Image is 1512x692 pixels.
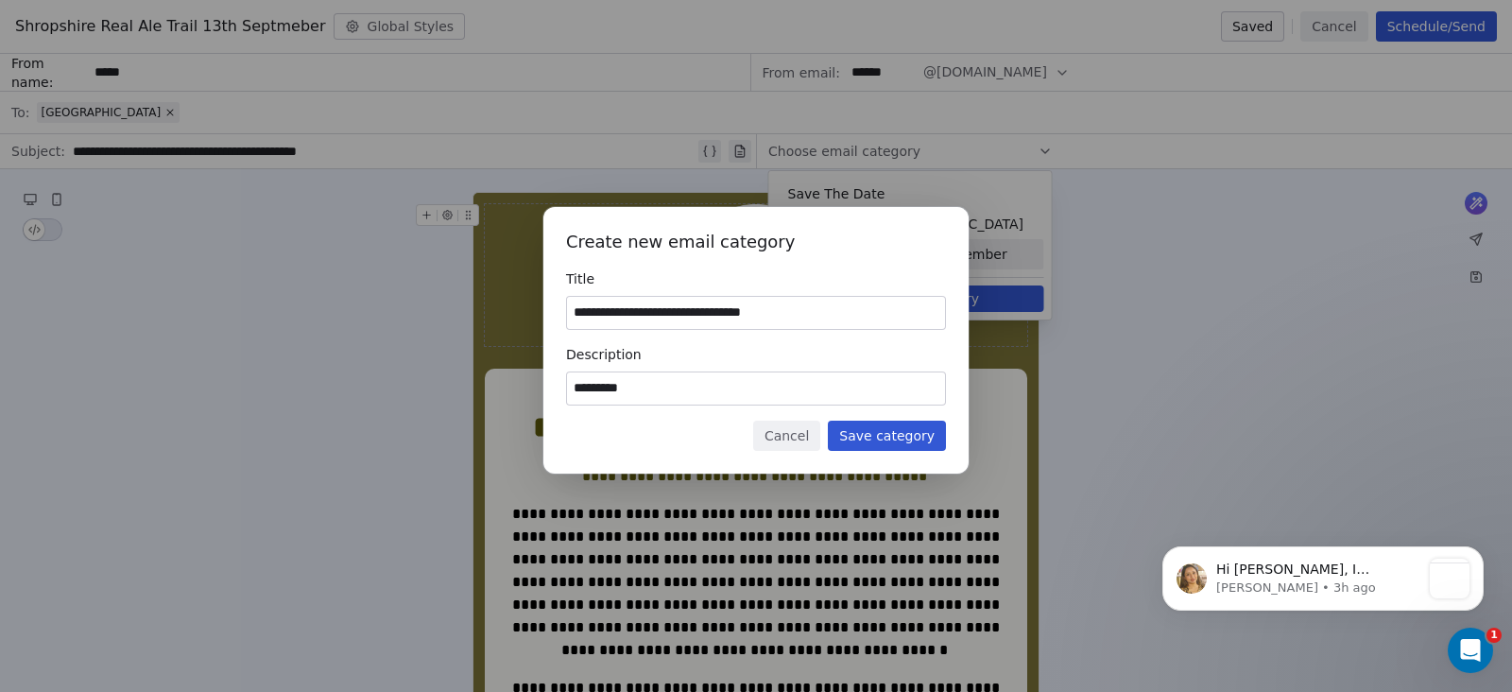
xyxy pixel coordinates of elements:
span: Title [566,269,946,288]
button: Save category [828,421,946,451]
span: Description [566,345,946,364]
iframe: Intercom live chat [1448,628,1493,673]
span: 1 [1486,628,1502,643]
iframe: Intercom notifications message [1134,509,1512,641]
span: Create new email category [566,230,946,254]
button: Cancel [753,421,820,451]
